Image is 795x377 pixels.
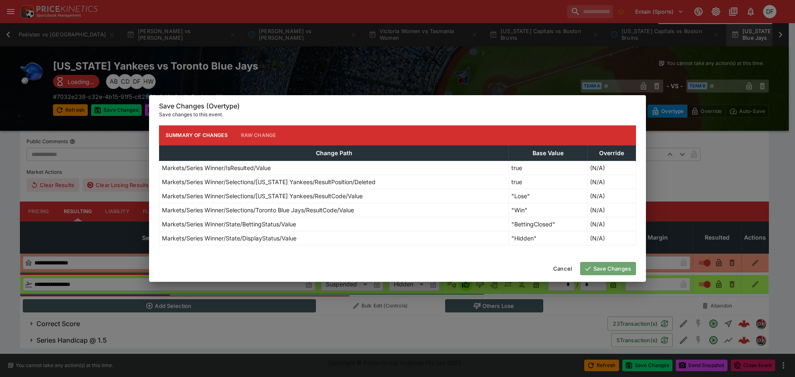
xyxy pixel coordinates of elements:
button: Save Changes [580,262,636,275]
button: Summary of Changes [159,125,234,145]
td: "BettingClosed" [509,217,588,231]
button: Raw Change [234,125,283,145]
p: Markets/Series Winner/IsResulted/Value [162,163,271,172]
td: (N/A) [588,189,636,203]
td: "Hidden" [509,231,588,245]
td: (N/A) [588,217,636,231]
th: Base Value [509,145,588,161]
th: Change Path [159,145,509,161]
button: Cancel [548,262,577,275]
th: Override [588,145,636,161]
td: true [509,175,588,189]
p: Markets/Series Winner/Selections/Toronto Blue Jays/ResultCode/Value [162,206,354,214]
td: true [509,161,588,175]
p: Markets/Series Winner/Selections/[US_STATE] Yankees/ResultPosition/Deleted [162,178,376,186]
p: Markets/Series Winner/State/DisplayStatus/Value [162,234,296,243]
p: Markets/Series Winner/State/BettingStatus/Value [162,220,296,228]
td: (N/A) [588,231,636,245]
td: (N/A) [588,175,636,189]
h6: Save Changes (Overtype) [159,102,636,110]
td: (N/A) [588,203,636,217]
td: "Win" [509,203,588,217]
p: Markets/Series Winner/Selections/[US_STATE] Yankees/ResultCode/Value [162,192,363,200]
td: "Lose" [509,189,588,203]
p: Save changes to this event. [159,110,636,119]
td: (N/A) [588,161,636,175]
